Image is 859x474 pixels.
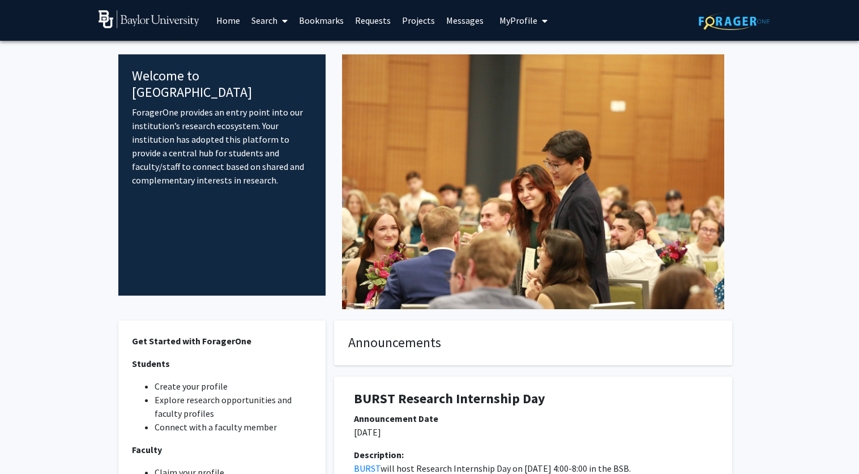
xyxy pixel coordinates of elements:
[354,425,712,439] p: [DATE]
[155,379,313,393] li: Create your profile
[99,10,200,28] img: Baylor University Logo
[349,1,396,40] a: Requests
[293,1,349,40] a: Bookmarks
[211,1,246,40] a: Home
[348,335,718,351] h4: Announcements
[132,68,313,101] h4: Welcome to [GEOGRAPHIC_DATA]
[155,420,313,434] li: Connect with a faculty member
[132,444,162,455] strong: Faculty
[354,448,712,462] div: Description:
[342,54,724,309] img: Cover Image
[132,358,170,369] strong: Students
[132,105,313,187] p: ForagerOne provides an entry point into our institution’s research ecosystem. Your institution ha...
[354,391,712,407] h1: BURST Research Internship Day
[354,463,381,474] a: BURST
[132,335,251,347] strong: Get Started with ForagerOne
[396,1,441,40] a: Projects
[354,412,712,425] div: Announcement Date
[8,423,48,466] iframe: Chat
[155,393,313,420] li: Explore research opportunities and faculty profiles
[441,1,489,40] a: Messages
[699,12,770,30] img: ForagerOne Logo
[246,1,293,40] a: Search
[499,15,537,26] span: My Profile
